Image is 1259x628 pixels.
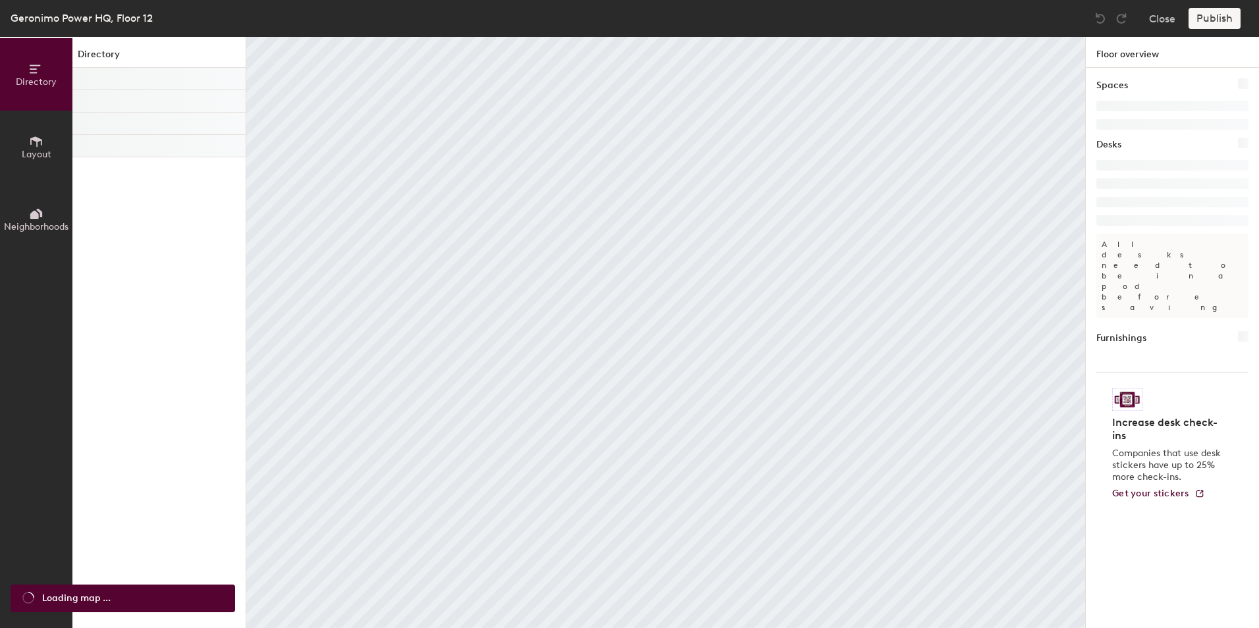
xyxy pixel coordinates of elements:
[1112,416,1225,442] h4: Increase desk check-ins
[4,221,68,232] span: Neighborhoods
[16,76,57,88] span: Directory
[1115,12,1128,25] img: Redo
[1096,78,1128,93] h1: Spaces
[1112,448,1225,483] p: Companies that use desk stickers have up to 25% more check-ins.
[1112,488,1205,500] a: Get your stickers
[1149,8,1175,29] button: Close
[11,10,153,26] div: Geronimo Power HQ, Floor 12
[1112,488,1189,499] span: Get your stickers
[72,47,246,68] h1: Directory
[246,37,1085,628] canvas: Map
[1094,12,1107,25] img: Undo
[1096,331,1146,346] h1: Furnishings
[42,591,111,606] span: Loading map ...
[1086,37,1259,68] h1: Floor overview
[1096,234,1248,318] p: All desks need to be in a pod before saving
[1112,388,1142,411] img: Sticker logo
[22,149,51,160] span: Layout
[1096,138,1121,152] h1: Desks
